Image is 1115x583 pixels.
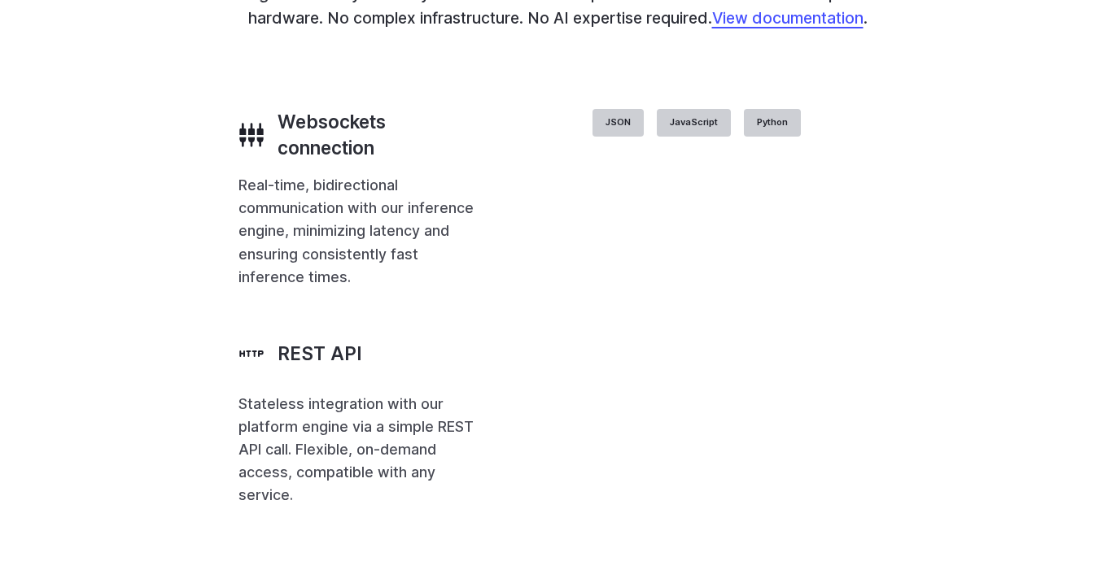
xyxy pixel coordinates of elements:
p: Stateless integration with our platform engine via a simple REST API call. Flexible, on-demand ac... [238,393,478,507]
a: View documentation [712,8,864,28]
h3: Websockets connection [278,109,478,161]
h3: REST API [278,341,362,367]
p: Real-time, bidirectional communication with our inference engine, minimizing latency and ensuring... [238,174,478,289]
label: Python [744,109,801,137]
label: JSON [592,109,644,137]
label: JavaScript [657,109,731,137]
